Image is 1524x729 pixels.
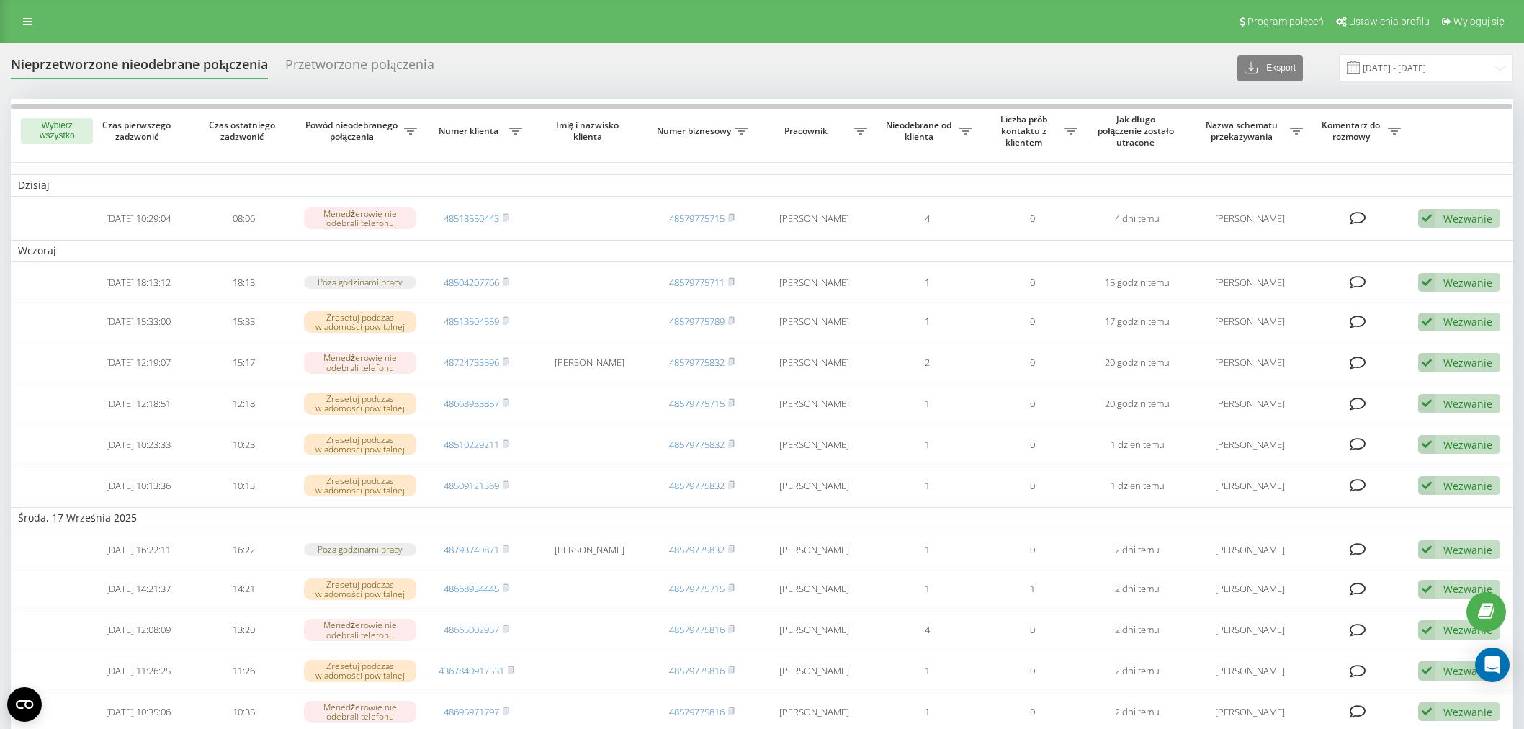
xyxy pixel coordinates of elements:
td: 1 dzień temu [1085,467,1190,505]
a: 48668933857 [444,397,499,410]
td: 14:21 [191,570,296,608]
td: 20 godzin temu [1085,344,1190,382]
td: [PERSON_NAME] [1190,532,1310,568]
div: Wezwanie [1443,705,1492,719]
a: 48510229211 [444,438,499,451]
span: Numer biznesowy [657,125,735,137]
td: [DATE] 10:23:33 [86,426,191,464]
a: 48665002957 [444,623,499,636]
td: [DATE] 11:26:25 [86,652,191,690]
td: [PERSON_NAME] [755,344,875,382]
td: [PERSON_NAME] [755,200,875,238]
td: Środa, 17 Września 2025 [11,507,1513,529]
td: 18:13 [191,265,296,300]
a: 48579775715 [669,582,725,595]
div: Wezwanie [1443,438,1492,452]
div: Menedżerowie nie odebrali telefonu [304,207,417,229]
td: [PERSON_NAME] [755,385,875,423]
td: 4 [874,200,980,238]
td: [PERSON_NAME] [1190,200,1310,238]
span: Program poleceń [1247,16,1324,27]
span: Wyloguj się [1453,16,1505,27]
button: Eksport [1237,55,1303,81]
td: [PERSON_NAME] [755,303,875,341]
td: 1 [874,652,980,690]
a: 4367840917531 [439,664,504,677]
td: [PERSON_NAME] [1190,467,1310,505]
td: 2 dni temu [1085,611,1190,649]
span: Imię i nazwisko klienta [542,120,637,142]
td: 2 [874,344,980,382]
td: [PERSON_NAME] [755,611,875,649]
td: 4 [874,611,980,649]
td: 1 [874,265,980,300]
div: Menedżerowie nie odebrali telefonu [304,619,417,640]
td: 0 [980,532,1085,568]
td: 11:26 [191,652,296,690]
a: 48518550443 [444,212,499,225]
td: 13:20 [191,611,296,649]
a: 48793740871 [444,543,499,556]
td: [PERSON_NAME] [1190,570,1310,608]
a: 48579775816 [669,623,725,636]
td: 08:06 [191,200,296,238]
div: Wezwanie [1443,276,1492,290]
td: 10:13 [191,467,296,505]
td: [PERSON_NAME] [1190,611,1310,649]
span: Pracownik [762,125,855,137]
td: [DATE] 15:33:00 [86,303,191,341]
span: Numer klienta [431,125,509,137]
div: Wezwanie [1443,623,1492,637]
td: 15 godzin temu [1085,265,1190,300]
div: Wezwanie [1443,543,1492,557]
td: [PERSON_NAME] [529,344,650,382]
span: Powód nieodebranego połączenia [303,120,403,142]
td: [DATE] 18:13:12 [86,265,191,300]
td: 0 [980,200,1085,238]
td: [DATE] 10:13:36 [86,467,191,505]
td: [PERSON_NAME] [755,570,875,608]
div: Zresetuj podczas wiadomości powitalnej [304,475,417,496]
div: Nieprzetworzone nieodebrane połączenia [11,57,268,79]
div: Wezwanie [1443,664,1492,678]
td: [PERSON_NAME] [1190,652,1310,690]
div: Wezwanie [1443,582,1492,596]
div: Poza godzinami pracy [304,543,417,555]
td: 0 [980,467,1085,505]
a: 48513504559 [444,315,499,328]
a: 48579775816 [669,705,725,718]
td: Wczoraj [11,240,1513,261]
td: 0 [980,303,1085,341]
td: [PERSON_NAME] [1190,265,1310,300]
td: [DATE] 16:22:11 [86,532,191,568]
div: Open Intercom Messenger [1475,648,1510,682]
td: 0 [980,611,1085,649]
a: 48579775715 [669,397,725,410]
td: 17 godzin temu [1085,303,1190,341]
td: 15:17 [191,344,296,382]
td: [PERSON_NAME] [755,426,875,464]
td: 15:33 [191,303,296,341]
td: [DATE] 12:08:09 [86,611,191,649]
td: [PERSON_NAME] [1190,303,1310,341]
td: 2 dni temu [1085,652,1190,690]
div: Wezwanie [1443,315,1492,328]
div: Menedżerowie nie odebrali telefonu [304,352,417,373]
span: Ustawienia profilu [1349,16,1430,27]
td: 1 [874,303,980,341]
td: [PERSON_NAME] [1190,426,1310,464]
div: Wezwanie [1443,356,1492,370]
td: 1 dzień temu [1085,426,1190,464]
a: 48579775832 [669,479,725,492]
a: 48504207766 [444,276,499,289]
div: Wezwanie [1443,479,1492,493]
a: 48579775832 [669,438,725,451]
span: Czas ostatniego zadzwonić [203,120,284,142]
button: Open CMP widget [7,687,42,722]
div: Wezwanie [1443,212,1492,225]
div: Poza godzinami pracy [304,276,417,288]
a: 48579775816 [669,664,725,677]
div: Zresetuj podczas wiadomości powitalnej [304,578,417,600]
td: [DATE] 12:18:51 [86,385,191,423]
span: Jak długo połączenie zostało utracone [1097,114,1178,148]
